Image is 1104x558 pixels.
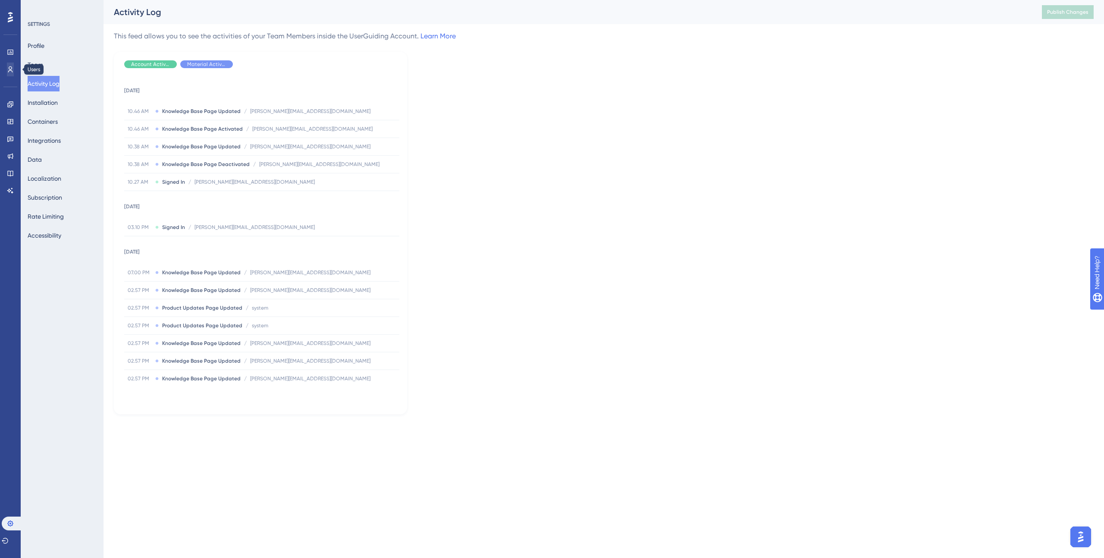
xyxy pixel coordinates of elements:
span: [PERSON_NAME][EMAIL_ADDRESS][DOMAIN_NAME] [250,375,370,382]
span: 10.46 AM [128,108,152,115]
span: [PERSON_NAME][EMAIL_ADDRESS][DOMAIN_NAME] [250,108,370,115]
button: Team [28,57,43,72]
span: system [252,322,268,329]
td: [DATE] [124,191,399,219]
button: Installation [28,95,58,110]
button: Integrations [28,133,61,148]
span: Knowledge Base Page Updated [162,375,241,382]
span: / [244,357,247,364]
span: Knowledge Base Page Updated [162,357,241,364]
span: [PERSON_NAME][EMAIL_ADDRESS][DOMAIN_NAME] [250,143,370,150]
span: Knowledge Base Page Updated [162,269,241,276]
span: [PERSON_NAME][EMAIL_ADDRESS][DOMAIN_NAME] [259,161,379,168]
span: Product Updates Page Updated [162,322,242,329]
div: This feed allows you to see the activities of your Team Members inside the UserGuiding Account. [114,31,456,41]
button: Activity Log [28,76,60,91]
span: [PERSON_NAME][EMAIL_ADDRESS][DOMAIN_NAME] [250,357,370,364]
span: Signed In [162,224,185,231]
a: Learn More [420,32,456,40]
span: [PERSON_NAME][EMAIL_ADDRESS][DOMAIN_NAME] [250,269,370,276]
span: 02.57 PM [128,340,152,347]
button: Localization [28,171,61,186]
span: 02.57 PM [128,322,152,329]
span: 10.46 AM [128,125,152,132]
span: / [244,340,247,347]
div: SETTINGS [28,21,97,28]
span: / [188,179,191,185]
button: Publish Changes [1042,5,1094,19]
span: Publish Changes [1047,9,1088,16]
iframe: UserGuiding AI Assistant Launcher [1068,524,1094,550]
span: [PERSON_NAME][EMAIL_ADDRESS][DOMAIN_NAME] [250,340,370,347]
span: 10.27 AM [128,179,152,185]
button: Subscription [28,190,62,205]
span: 10.38 AM [128,143,152,150]
span: / [244,269,247,276]
span: Material Activity [187,61,226,68]
span: 03.10 PM [128,224,152,231]
span: / [253,161,256,168]
span: [PERSON_NAME][EMAIL_ADDRESS][DOMAIN_NAME] [252,125,373,132]
span: system [252,304,268,311]
span: 02.57 PM [128,287,152,294]
span: / [246,304,248,311]
button: Profile [28,38,44,53]
span: Knowledge Base Page Activated [162,125,243,132]
span: Signed In [162,179,185,185]
span: / [244,108,247,115]
button: Accessibility [28,228,61,243]
span: / [244,143,247,150]
span: [PERSON_NAME][EMAIL_ADDRESS][DOMAIN_NAME] [250,287,370,294]
button: Data [28,152,42,167]
span: / [246,322,248,329]
button: Rate Limiting [28,209,64,224]
span: [PERSON_NAME][EMAIL_ADDRESS][DOMAIN_NAME] [194,179,315,185]
span: / [244,375,247,382]
span: 07.00 PM [128,269,152,276]
span: Knowledge Base Page Updated [162,287,241,294]
span: / [246,125,249,132]
span: Knowledge Base Page Deactivated [162,161,250,168]
span: Knowledge Base Page Updated [162,340,241,347]
span: Knowledge Base Page Updated [162,108,241,115]
span: Need Help? [20,2,54,13]
span: 10.38 AM [128,161,152,168]
span: / [244,287,247,294]
span: 02.57 PM [128,357,152,364]
div: Activity Log [114,6,1020,18]
span: Knowledge Base Page Updated [162,143,241,150]
td: [DATE] [124,75,399,103]
td: [DATE] [124,236,399,264]
button: Containers [28,114,58,129]
span: 02.57 PM [128,375,152,382]
span: Product Updates Page Updated [162,304,242,311]
span: 02.57 PM [128,304,152,311]
span: [PERSON_NAME][EMAIL_ADDRESS][DOMAIN_NAME] [194,224,315,231]
span: / [188,224,191,231]
span: Account Activity [131,61,170,68]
